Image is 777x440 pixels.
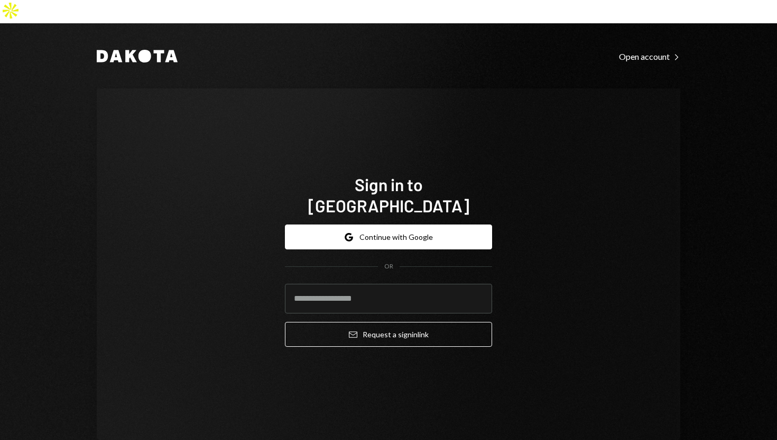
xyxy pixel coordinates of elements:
[285,225,492,249] button: Continue with Google
[285,322,492,347] button: Request a signinlink
[285,174,492,216] h1: Sign in to [GEOGRAPHIC_DATA]
[619,50,680,62] a: Open account
[619,51,680,62] div: Open account
[384,262,393,271] div: OR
